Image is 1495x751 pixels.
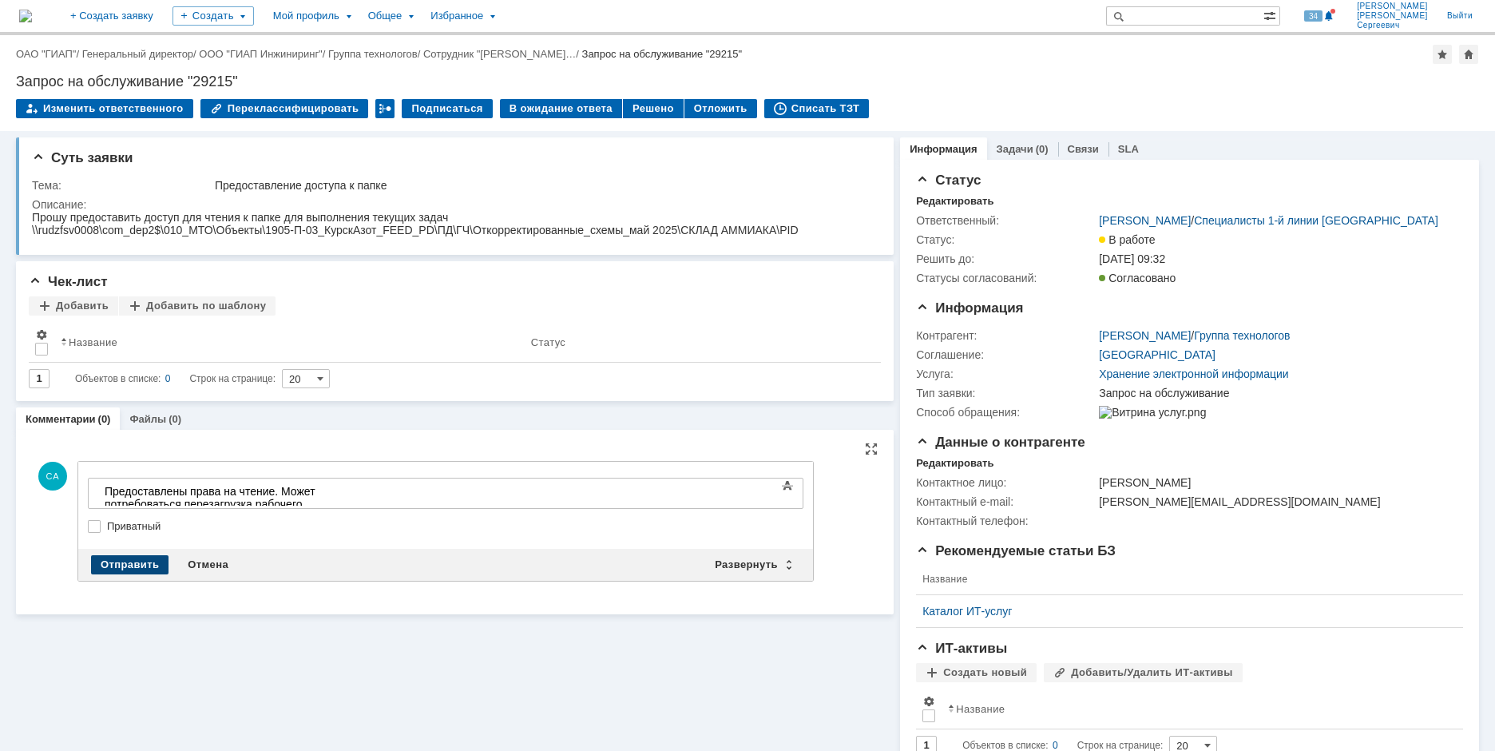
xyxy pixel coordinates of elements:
div: Запрос на обслуживание "29215" [582,48,743,60]
div: На всю страницу [865,443,878,455]
span: Информация [916,300,1023,316]
a: Группа технологов [1194,329,1290,342]
th: Статус [525,322,868,363]
span: Настройки [922,695,935,708]
span: Суть заявки [32,150,133,165]
a: SLA [1118,143,1139,155]
img: logo [19,10,32,22]
div: Статус [531,336,565,348]
div: Ответственный: [916,214,1096,227]
a: Комментарии [26,413,96,425]
div: Редактировать [916,195,993,208]
div: Услуга: [916,368,1096,380]
img: Витрина услуг.png [1099,406,1206,419]
div: Предоставление доступа к папке [215,179,870,192]
div: Статусы согласований: [916,272,1096,284]
span: Статус [916,173,981,188]
div: / [1099,329,1290,342]
div: 0 [165,369,171,388]
a: Задачи [997,143,1033,155]
div: Запрос на обслуживание [1099,387,1454,399]
a: [PERSON_NAME] [1099,329,1191,342]
div: / [423,48,582,60]
th: Название [54,322,525,363]
span: Расширенный поиск [1263,7,1279,22]
div: Контактный телефон: [916,515,1096,527]
div: Описание: [32,198,873,211]
div: Тип заявки: [916,387,1096,399]
div: (0) [98,413,111,425]
a: [GEOGRAPHIC_DATA] [1099,348,1215,361]
div: Название [69,336,117,348]
span: Согласовано [1099,272,1176,284]
a: [PERSON_NAME] [1099,214,1191,227]
span: [PERSON_NAME] [1357,11,1428,21]
div: / [16,48,82,60]
span: Показать панель инструментов [778,476,797,495]
th: Название [916,564,1450,595]
span: Настройки [35,328,48,341]
div: / [1099,214,1438,227]
div: Добавить в избранное [1433,45,1452,64]
a: ОАО "ГИАП" [16,48,76,60]
label: Приватный [107,520,800,533]
div: [PERSON_NAME][EMAIL_ADDRESS][DOMAIN_NAME] [1099,495,1454,508]
div: Контрагент: [916,329,1096,342]
div: Решить до: [916,252,1096,265]
div: / [328,48,423,60]
div: Тема: [32,179,212,192]
div: Соглашение: [916,348,1096,361]
span: [PERSON_NAME] [1357,2,1428,11]
span: СА [38,462,67,491]
div: (0) [169,413,181,425]
a: Генеральный директор [82,48,193,60]
div: / [199,48,328,60]
a: Сотрудник "[PERSON_NAME]… [423,48,576,60]
span: Объектов в списке: [962,740,1048,751]
div: Способ обращения: [916,406,1096,419]
div: Сделать домашней страницей [1459,45,1478,64]
div: Контактное лицо: [916,476,1096,489]
span: Объектов в списке: [75,373,161,384]
span: Чек-лист [29,274,108,289]
div: / [82,48,200,60]
div: Предоставлены права на чтение. Может потребоваться перезагрузка рабочего места, чтоб права вошли ... [6,6,233,45]
a: Файлы [129,413,166,425]
i: Строк на странице: [75,369,276,388]
span: [DATE] 09:32 [1099,252,1165,265]
div: Название [956,703,1005,715]
span: Рекомендуемые статьи БЗ [916,543,1116,558]
a: Специалисты 1-й линии [GEOGRAPHIC_DATA] [1194,214,1438,227]
span: 34 [1304,10,1322,22]
div: (0) [1036,143,1049,155]
a: Перейти на домашнюю страницу [19,10,32,22]
a: ООО "ГИАП Инжиниринг" [199,48,322,60]
a: Связи [1068,143,1099,155]
div: Запрос на обслуживание "29215" [16,74,1479,89]
a: Группа технологов [328,48,418,60]
span: Данные о контрагенте [916,435,1085,450]
div: Создать [172,6,254,26]
div: Контактный e-mail: [916,495,1096,508]
span: Сергеевич [1357,21,1428,30]
div: Работа с массовостью [375,99,395,118]
th: Название [942,689,1450,729]
a: Информация [910,143,977,155]
div: [PERSON_NAME] [1099,476,1454,489]
div: Редактировать [916,457,993,470]
a: Каталог ИТ-услуг [922,605,1444,618]
div: Статус: [916,233,1096,246]
span: В работе [1099,233,1155,246]
span: ИТ-активы [916,641,1007,656]
a: Хранение электронной информации [1099,368,1288,380]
